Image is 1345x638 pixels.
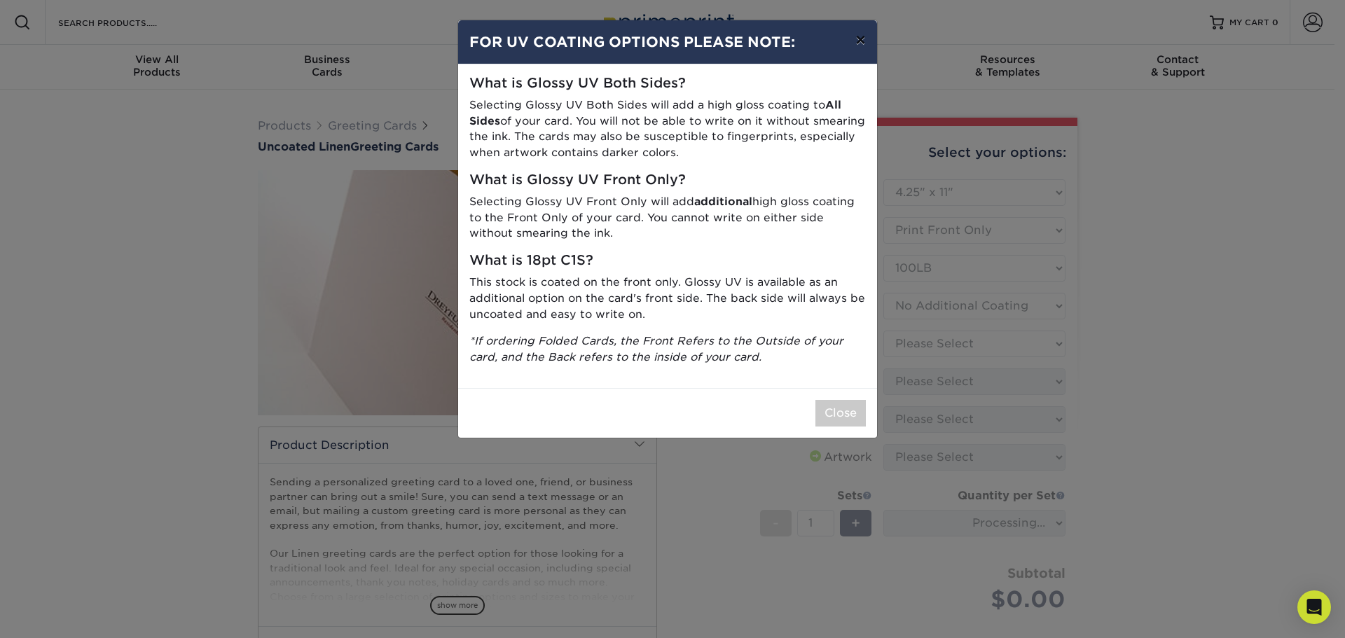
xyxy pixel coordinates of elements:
h5: What is Glossy UV Both Sides? [469,76,866,92]
button: Close [815,400,866,427]
p: Selecting Glossy UV Both Sides will add a high gloss coating to of your card. You will not be abl... [469,97,866,161]
i: *If ordering Folded Cards, the Front Refers to the Outside of your card, and the Back refers to t... [469,334,843,363]
strong: All Sides [469,98,841,127]
h5: What is 18pt C1S? [469,253,866,269]
p: This stock is coated on the front only. Glossy UV is available as an additional option on the car... [469,275,866,322]
h5: What is Glossy UV Front Only? [469,172,866,188]
h4: FOR UV COATING OPTIONS PLEASE NOTE: [469,32,866,53]
button: × [844,20,876,60]
div: Open Intercom Messenger [1297,590,1331,624]
p: Selecting Glossy UV Front Only will add high gloss coating to the Front Only of your card. You ca... [469,194,866,242]
strong: additional [694,195,752,208]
